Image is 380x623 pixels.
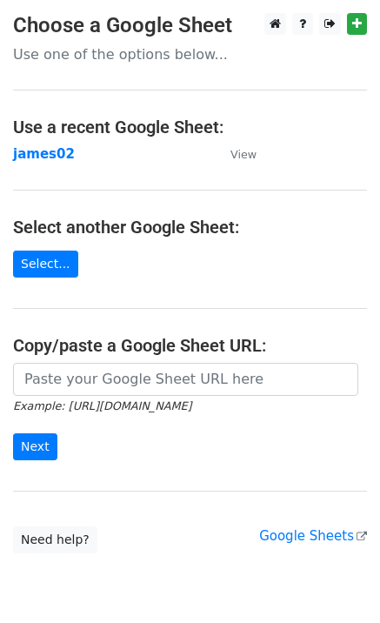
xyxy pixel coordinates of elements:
[13,399,191,412] small: Example: [URL][DOMAIN_NAME]
[213,146,257,162] a: View
[13,146,75,162] a: james02
[13,251,78,278] a: Select...
[230,148,257,161] small: View
[13,335,367,356] h4: Copy/paste a Google Sheet URL:
[13,433,57,460] input: Next
[13,45,367,64] p: Use one of the options below...
[13,13,367,38] h3: Choose a Google Sheet
[13,526,97,553] a: Need help?
[259,528,367,544] a: Google Sheets
[13,363,358,396] input: Paste your Google Sheet URL here
[13,117,367,137] h4: Use a recent Google Sheet:
[13,217,367,238] h4: Select another Google Sheet:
